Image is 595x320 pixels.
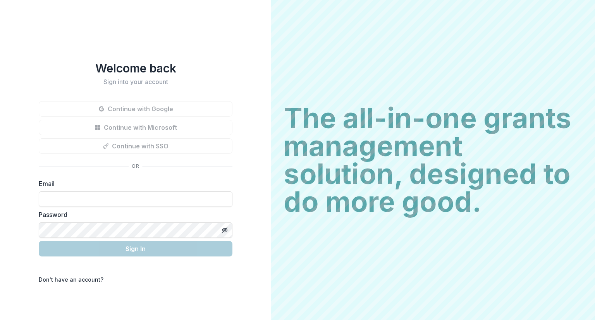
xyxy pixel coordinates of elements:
button: Continue with Google [39,101,232,117]
p: Don't have an account? [39,275,103,284]
button: Sign In [39,241,232,256]
button: Continue with Microsoft [39,120,232,135]
label: Password [39,210,228,219]
label: Email [39,179,228,188]
h1: Welcome back [39,61,232,75]
button: Toggle password visibility [218,224,231,236]
button: Continue with SSO [39,138,232,154]
h2: Sign into your account [39,78,232,86]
